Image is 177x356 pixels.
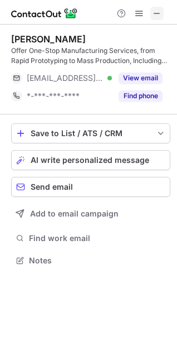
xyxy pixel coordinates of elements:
[27,73,104,83] span: [EMAIL_ADDRESS][DOMAIN_NAME]
[29,233,166,243] span: Find work email
[11,204,170,224] button: Add to email campaign
[119,90,163,102] button: Reveal Button
[11,7,78,20] img: ContactOut v5.3.10
[11,123,170,143] button: save-profile-one-click
[31,182,73,191] span: Send email
[11,150,170,170] button: AI write personalized message
[11,230,170,246] button: Find work email
[11,46,170,66] div: Offer One-Stop Manufacturing Services, from Rapid Prototyping to Mass Production, Including 3D pr...
[31,129,151,138] div: Save to List / ATS / CRM
[29,256,166,266] span: Notes
[11,177,170,197] button: Send email
[30,209,119,218] span: Add to email campaign
[119,73,163,84] button: Reveal Button
[31,156,149,165] span: AI write personalized message
[11,33,86,45] div: [PERSON_NAME]
[11,253,170,268] button: Notes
